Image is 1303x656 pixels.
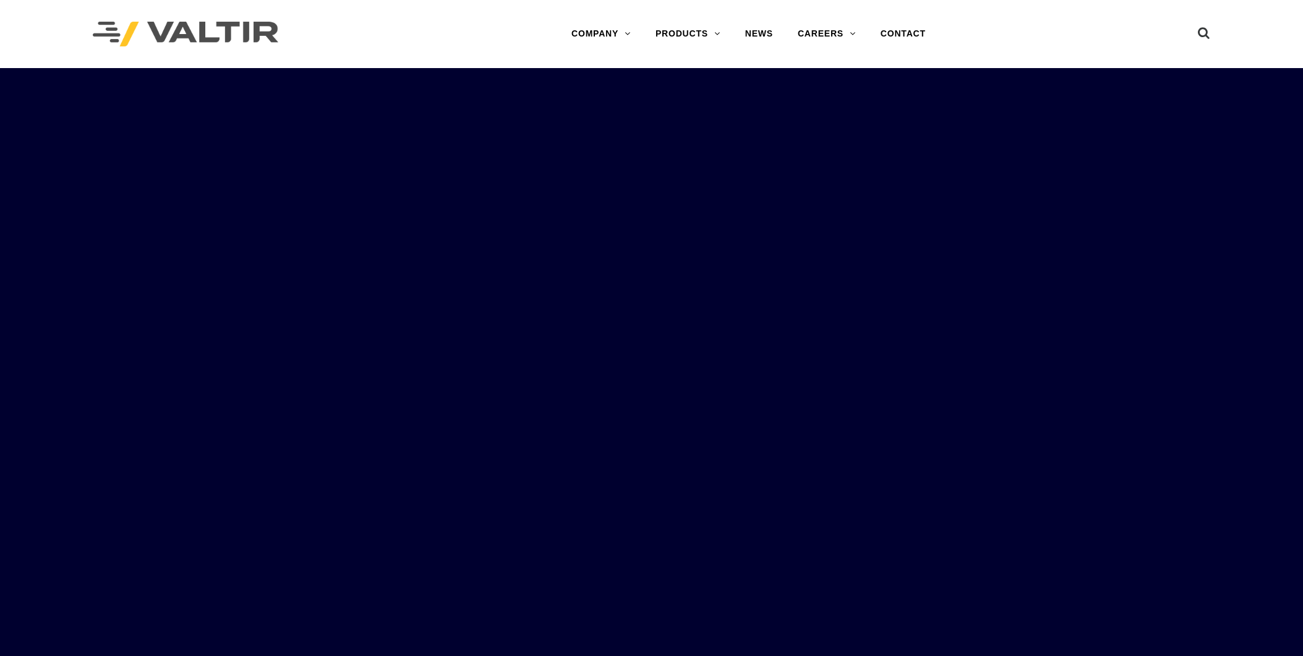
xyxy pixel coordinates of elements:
img: Valtir [93,22,278,47]
a: COMPANY [559,22,643,46]
a: CONTACT [868,22,938,46]
a: NEWS [733,22,785,46]
a: PRODUCTS [643,22,733,46]
a: CAREERS [785,22,868,46]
